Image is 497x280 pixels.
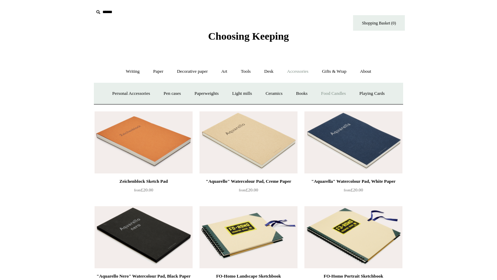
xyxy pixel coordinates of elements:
[290,84,314,103] a: Books
[96,177,191,186] div: Zeichenblock Sketch Pad
[106,84,156,103] a: Personal Accessories
[304,206,402,268] a: FO-Homo Portrait Sketchbook FO-Homo Portrait Sketchbook
[259,84,289,103] a: Ceramics
[134,188,141,192] span: from
[147,62,170,81] a: Paper
[171,62,214,81] a: Decorative paper
[199,206,298,268] a: FO-Homo Landscape Sketchbook FO-Homo Landscape Sketchbook
[157,84,187,103] a: Pen cases
[95,206,193,268] a: "Aquarello Nero" Watercolour Pad, Black Paper "Aquarello Nero" Watercolour Pad, Black Paper
[353,84,391,103] a: Playing Cards
[201,177,296,186] div: "Aquarello" Watercolour Pad, Creme Paper
[281,62,315,81] a: Accessories
[239,188,246,192] span: from
[354,62,378,81] a: About
[306,177,401,186] div: "Aquarella" Watercolour Pad, White Paper
[304,177,402,206] a: "Aquarella" Watercolour Pad, White Paper from£20.00
[188,84,225,103] a: Paperweights
[208,30,289,42] span: Choosing Keeping
[120,62,146,81] a: Writing
[208,36,289,41] a: Choosing Keeping
[304,111,402,173] img: "Aquarella" Watercolour Pad, White Paper
[199,111,298,173] a: "Aquarello" Watercolour Pad, Creme Paper "Aquarello" Watercolour Pad, Creme Paper
[304,111,402,173] a: "Aquarella" Watercolour Pad, White Paper "Aquarella" Watercolour Pad, White Paper
[215,62,233,81] a: Art
[199,177,298,206] a: "Aquarello" Watercolour Pad, Creme Paper from£20.00
[134,187,153,192] span: £20.00
[353,15,405,31] a: Shopping Basket (0)
[95,111,193,173] img: Zeichenblock Sketch Pad
[304,206,402,268] img: FO-Homo Portrait Sketchbook
[316,62,353,81] a: Gifts & Wrap
[95,206,193,268] img: "Aquarello Nero" Watercolour Pad, Black Paper
[199,206,298,268] img: FO-Homo Landscape Sketchbook
[344,188,351,192] span: from
[95,111,193,173] a: Zeichenblock Sketch Pad Zeichenblock Sketch Pad
[344,187,363,192] span: £20.00
[239,187,258,192] span: £20.00
[199,111,298,173] img: "Aquarello" Watercolour Pad, Creme Paper
[258,62,280,81] a: Desk
[315,84,352,103] a: Food Candles
[226,84,258,103] a: Light mills
[95,177,193,206] a: Zeichenblock Sketch Pad from£20.00
[235,62,257,81] a: Tools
